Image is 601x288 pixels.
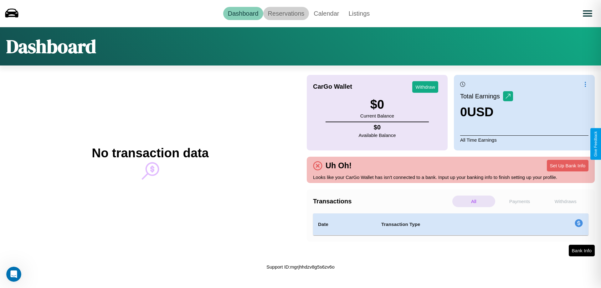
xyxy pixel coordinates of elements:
p: Looks like your CarGo Wallet has isn't connected to a bank. Input up your banking info to finish ... [313,173,588,181]
h4: CarGo Wallet [313,83,352,90]
button: Open menu [579,5,596,22]
p: Payments [498,196,541,207]
h1: Dashboard [6,34,96,59]
p: Total Earnings [460,91,503,102]
iframe: Intercom live chat [6,267,21,282]
button: Bank Info [569,245,595,256]
p: Withdraws [544,196,587,207]
h4: Uh Oh! [322,161,355,170]
a: Listings [344,7,374,20]
h4: Transaction Type [381,221,523,228]
button: Set Up Bank Info [547,160,588,171]
div: Give Feedback [593,131,598,157]
a: Dashboard [223,7,263,20]
a: Calendar [309,7,344,20]
h4: Date [318,221,371,228]
p: All Time Earnings [460,135,588,144]
a: Reservations [263,7,309,20]
table: simple table [313,213,588,235]
p: All [452,196,495,207]
p: Current Balance [360,112,394,120]
h4: Transactions [313,198,451,205]
h3: $ 0 [360,97,394,112]
h3: 0 USD [460,105,513,119]
h4: $ 0 [359,124,396,131]
button: Withdraw [412,81,438,93]
h2: No transaction data [92,146,208,160]
p: Support ID: mgrjhhdzv8g5s6zv6o [266,263,335,271]
p: Available Balance [359,131,396,139]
